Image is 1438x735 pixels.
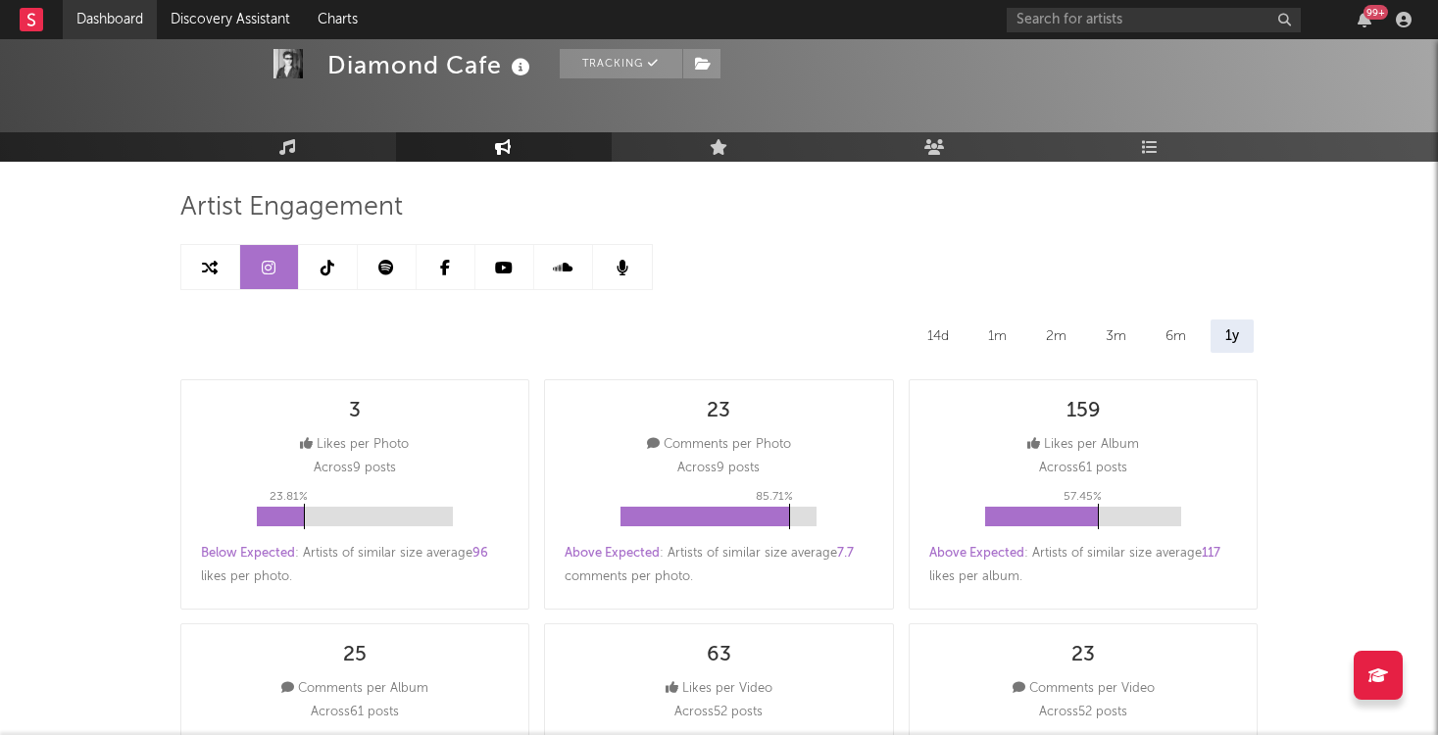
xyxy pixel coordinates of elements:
[281,677,428,701] div: Comments per Album
[677,457,760,480] p: Across 9 posts
[647,433,791,457] div: Comments per Photo
[1071,644,1095,667] div: 23
[1066,400,1101,423] div: 159
[707,400,730,423] div: 23
[314,457,396,480] p: Across 9 posts
[707,644,731,667] div: 63
[1151,319,1201,353] div: 6m
[929,547,1024,560] span: Above Expected
[343,644,367,667] div: 25
[913,319,964,353] div: 14d
[674,701,763,724] p: Across 52 posts
[565,542,873,589] div: : Artists of similar size average comments per photo .
[201,547,295,560] span: Below Expected
[270,485,308,509] p: 23.81 %
[1364,5,1388,20] div: 99 +
[311,701,399,724] p: Across 61 posts
[929,542,1238,589] div: : Artists of similar size average likes per album .
[1202,547,1220,560] span: 117
[560,49,682,78] button: Tracking
[327,49,535,81] div: Diamond Cafe
[1091,319,1141,353] div: 3m
[1007,8,1301,32] input: Search for artists
[565,547,660,560] span: Above Expected
[201,542,510,589] div: : Artists of similar size average likes per photo .
[973,319,1021,353] div: 1m
[349,400,361,423] div: 3
[1358,12,1371,27] button: 99+
[1039,457,1127,480] p: Across 61 posts
[1027,433,1139,457] div: Likes per Album
[180,196,403,220] span: Artist Engagement
[837,547,854,560] span: 7.7
[666,677,772,701] div: Likes per Video
[756,485,793,509] p: 85.71 %
[300,433,409,457] div: Likes per Photo
[472,547,488,560] span: 96
[1013,677,1155,701] div: Comments per Video
[1211,319,1254,353] div: 1y
[1064,485,1102,509] p: 57.45 %
[1031,319,1081,353] div: 2m
[1039,701,1127,724] p: Across 52 posts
